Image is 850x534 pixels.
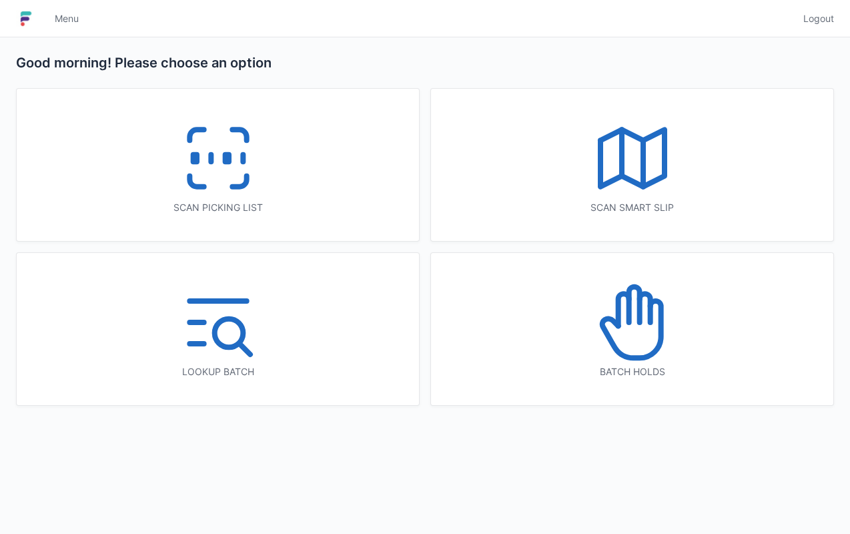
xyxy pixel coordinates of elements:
[16,88,420,242] a: Scan picking list
[430,88,834,242] a: Scan smart slip
[16,53,834,72] h2: Good morning! Please choose an option
[795,7,834,31] a: Logout
[16,252,420,406] a: Lookup batch
[16,8,36,29] img: logo-small.jpg
[430,252,834,406] a: Batch holds
[43,201,392,214] div: Scan picking list
[55,12,79,25] span: Menu
[47,7,87,31] a: Menu
[458,201,807,214] div: Scan smart slip
[43,365,392,378] div: Lookup batch
[458,365,807,378] div: Batch holds
[803,12,834,25] span: Logout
